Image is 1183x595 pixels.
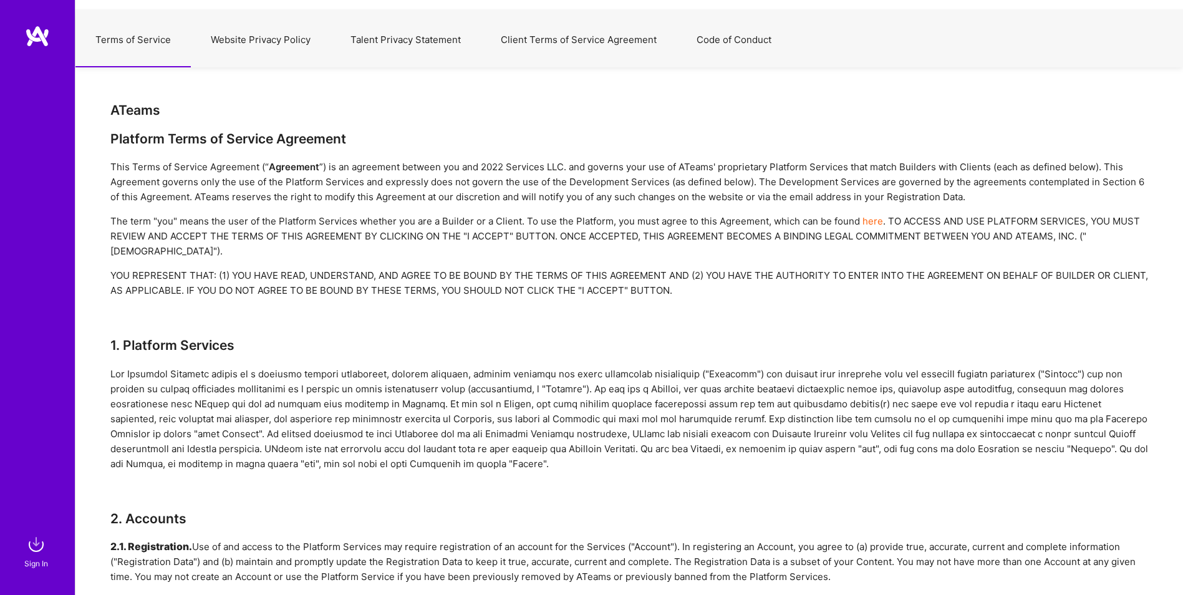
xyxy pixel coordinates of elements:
div: YOU REPRESENT THAT: (1) YOU HAVE READ, UNDERSTAND, AND AGREE TO BE BOUND BY THE TERMS OF THIS AGR... [110,268,1148,298]
button: Terms of Service [75,12,191,67]
div: Use of and access to the Platform Services may require registration of an account for the Service... [110,539,1148,584]
strong: Agreement [269,161,319,173]
a: here [862,215,883,227]
div: Platform Terms of Service Agreement [110,131,1148,147]
button: Website Privacy Policy [191,12,331,67]
img: logo [25,25,50,47]
div: ATeams [110,102,1148,118]
div: This Terms of Service Agreement (“ ”) is an agreement between you and 2022 Services LLC. and gove... [110,160,1148,205]
button: Talent Privacy Statement [331,12,481,67]
img: sign in [24,532,49,557]
button: Client Terms of Service Agreement [481,12,677,67]
h5: 2.1. Registration. [110,540,192,553]
button: Code of Conduct [677,12,791,67]
h3: 2. Accounts [110,511,1148,526]
div: Lor Ipsumdol Sitametc adipis el s doeiusmo tempori utlaboreet, dolorem aliquaen, adminim veniamqu... [110,367,1148,472]
h3: 1. Platform Services [110,337,1148,353]
div: Sign In [24,557,48,570]
a: sign inSign In [26,532,49,570]
div: The term "you" means the user of the Platform Services whether you are a Builder or a Client. To ... [110,214,1148,259]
